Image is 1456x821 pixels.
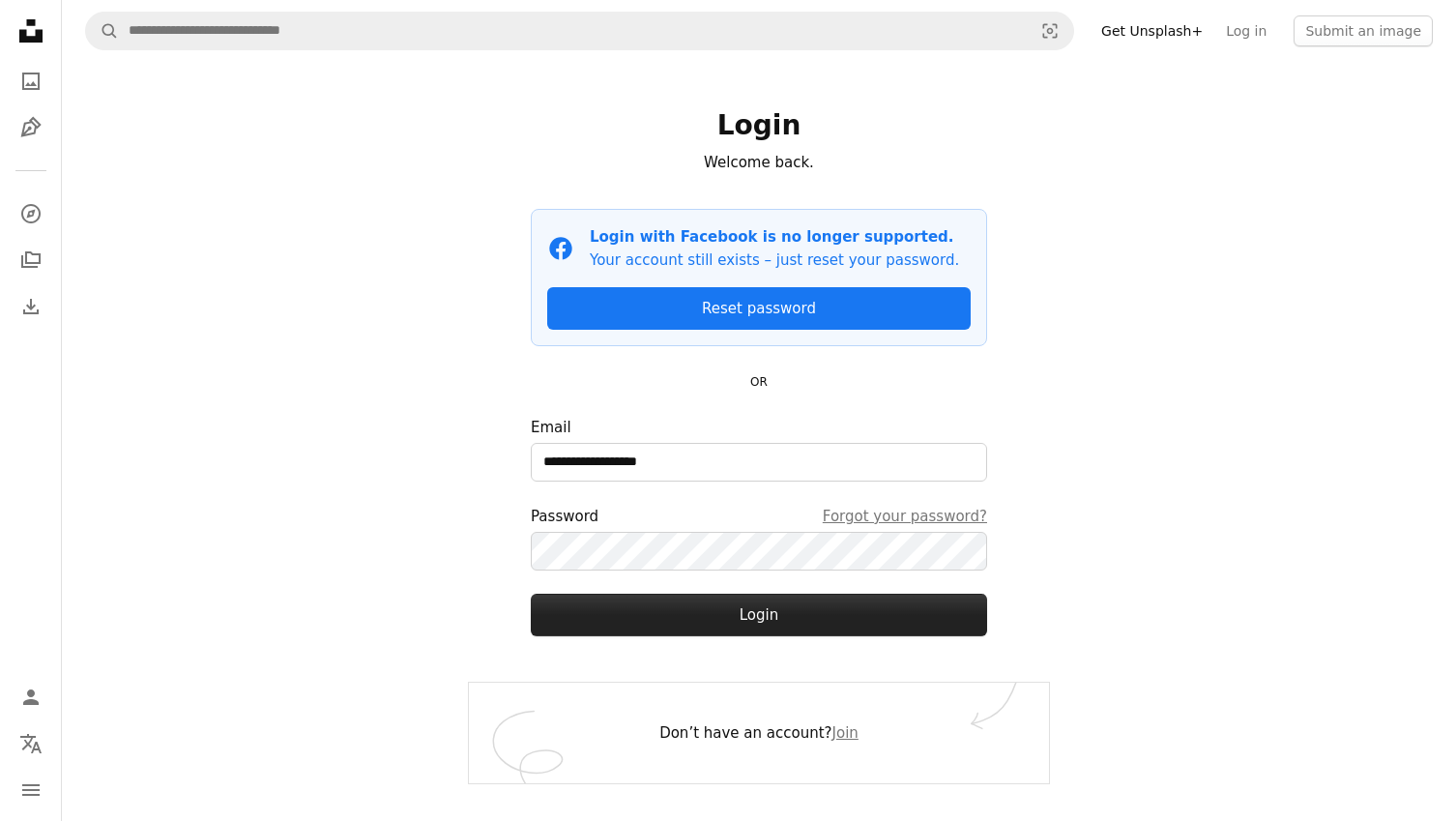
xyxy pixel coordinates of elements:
button: Language [12,724,50,763]
button: Menu [12,771,50,809]
a: Photos [12,62,50,101]
input: PasswordForgot your password? [531,532,987,571]
a: Get Unsplash+ [1090,15,1214,46]
a: Join [832,724,859,742]
a: Reset password [547,287,971,330]
p: Login with Facebook is no longer supported. [590,225,959,249]
a: Illustrations [12,108,50,147]
button: Search Unsplash [86,13,119,49]
input: Email [531,443,987,482]
label: Email [531,416,987,482]
a: Forgot your password? [823,505,987,528]
a: Download History [12,287,50,326]
small: OR [750,375,768,389]
p: Welcome back. [531,151,987,174]
button: Visual search [1027,13,1073,49]
a: Home — Unsplash [12,12,50,54]
p: Your account still exists – just reset your password. [590,249,959,272]
button: Login [531,594,987,636]
form: Find visuals sitewide [85,12,1074,50]
a: Log in / Sign up [12,678,50,717]
h1: Login [531,108,987,143]
div: Don’t have an account? [469,683,1049,783]
button: Submit an image [1294,15,1433,46]
div: Password [531,505,987,528]
a: Collections [12,241,50,279]
a: Log in [1214,15,1278,46]
a: Explore [12,194,50,233]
